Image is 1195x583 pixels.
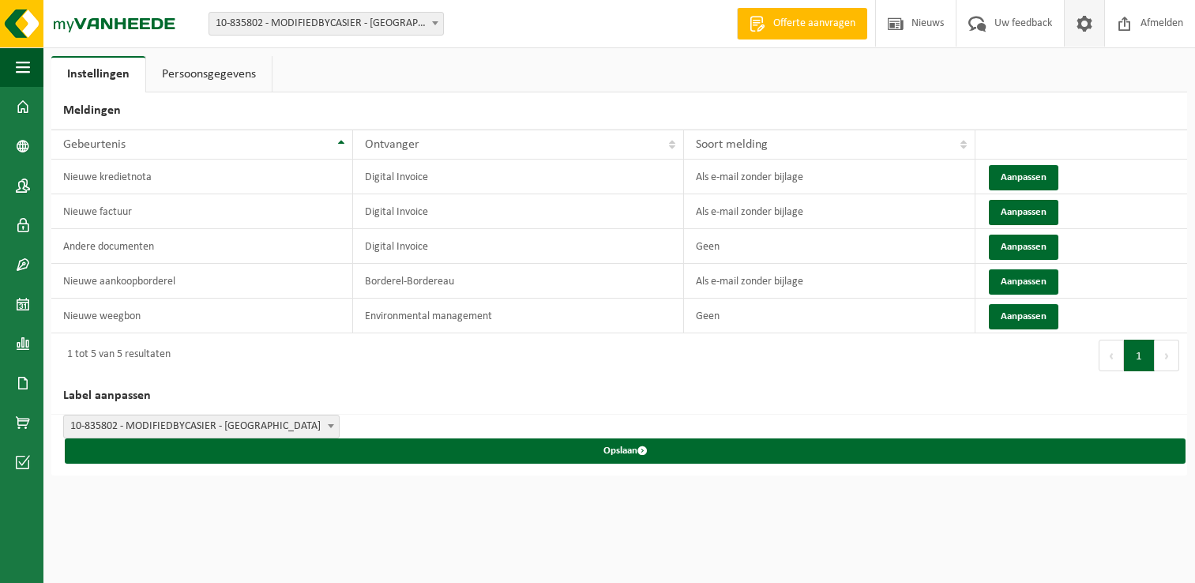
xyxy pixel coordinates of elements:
button: Opslaan [65,438,1186,464]
span: Ontvanger [365,138,419,151]
span: Gebeurtenis [63,138,126,151]
span: 10-835802 - MODIFIEDBYCASIER - MOORSELE [209,13,443,35]
td: Nieuwe weegbon [51,299,353,333]
span: 10-835802 - MODIFIEDBYCASIER - MOORSELE [63,415,340,438]
span: 10-835802 - MODIFIEDBYCASIER - MOORSELE [209,12,444,36]
button: Previous [1099,340,1124,371]
td: Andere documenten [51,229,353,264]
a: Instellingen [51,56,145,92]
td: Digital Invoice [353,194,684,229]
td: Environmental management [353,299,684,333]
td: Als e-mail zonder bijlage [684,264,975,299]
td: Digital Invoice [353,160,684,194]
h2: Meldingen [51,92,1187,130]
button: Aanpassen [989,235,1058,260]
button: Aanpassen [989,165,1058,190]
button: Aanpassen [989,304,1058,329]
button: Next [1155,340,1179,371]
span: Offerte aanvragen [769,16,859,32]
td: Borderel-Bordereau [353,264,684,299]
td: Geen [684,299,975,333]
td: Als e-mail zonder bijlage [684,160,975,194]
td: Nieuwe factuur [51,194,353,229]
button: Aanpassen [989,269,1058,295]
button: Aanpassen [989,200,1058,225]
a: Persoonsgegevens [146,56,272,92]
td: Als e-mail zonder bijlage [684,194,975,229]
button: 1 [1124,340,1155,371]
a: Offerte aanvragen [737,8,867,39]
div: 1 tot 5 van 5 resultaten [59,341,171,370]
td: Digital Invoice [353,229,684,264]
td: Nieuwe kredietnota [51,160,353,194]
td: Geen [684,229,975,264]
span: 10-835802 - MODIFIEDBYCASIER - MOORSELE [64,416,339,438]
td: Nieuwe aankoopborderel [51,264,353,299]
h2: Label aanpassen [51,378,1187,415]
span: Soort melding [696,138,768,151]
